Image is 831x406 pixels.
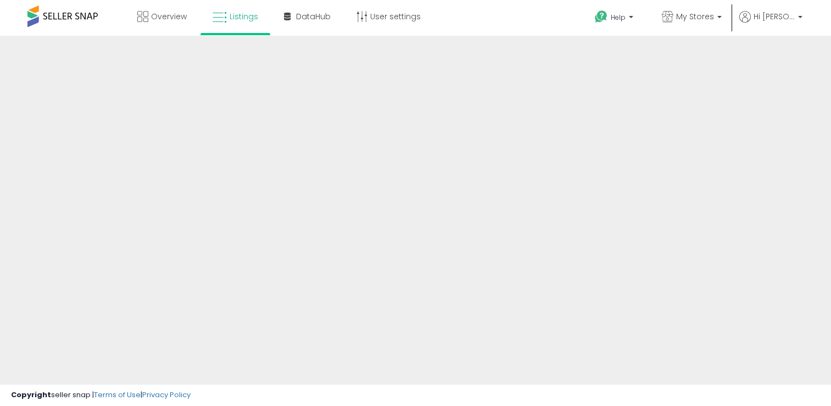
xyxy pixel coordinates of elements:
strong: Copyright [11,389,51,400]
span: My Stores [676,11,714,22]
a: Terms of Use [94,389,141,400]
a: Privacy Policy [142,389,191,400]
span: Listings [230,11,258,22]
span: Help [611,13,626,22]
a: Hi [PERSON_NAME] [739,11,802,36]
a: Help [586,2,644,36]
span: Overview [151,11,187,22]
span: DataHub [296,11,331,22]
div: seller snap | | [11,390,191,400]
span: Hi [PERSON_NAME] [754,11,795,22]
i: Get Help [594,10,608,24]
